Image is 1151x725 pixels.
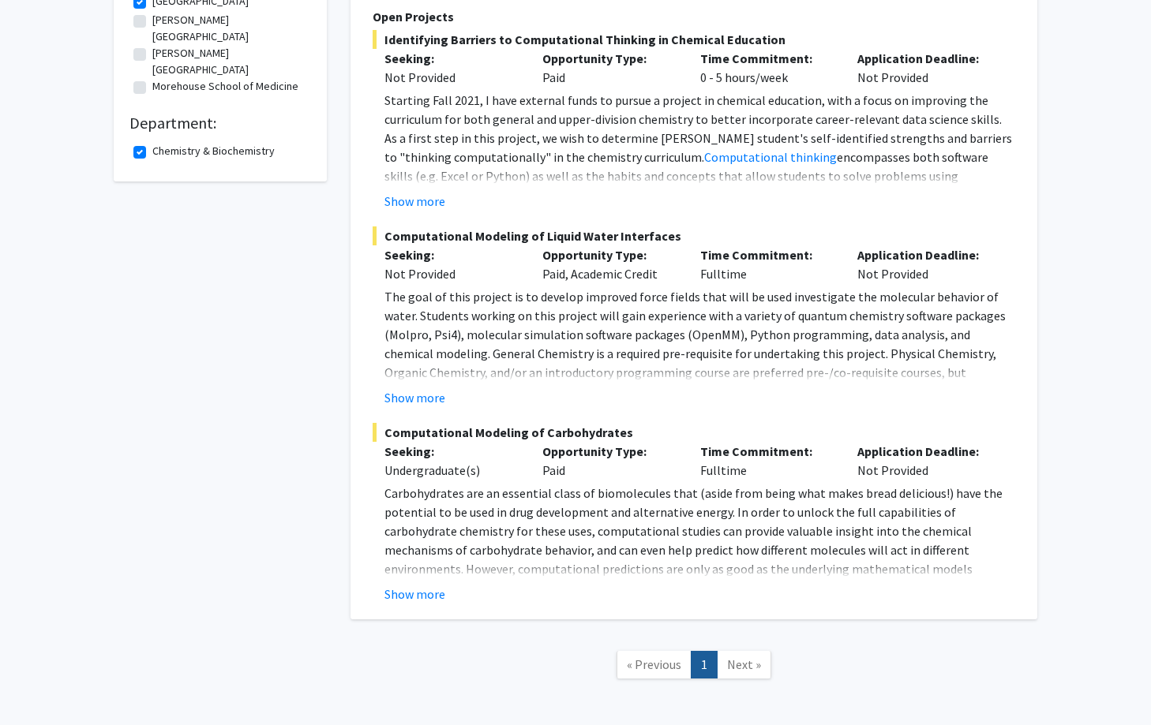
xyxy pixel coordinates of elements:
button: Show more [384,585,445,604]
p: Opportunity Type: [542,49,677,68]
label: Morehouse School of Medicine [152,78,298,95]
div: Paid [531,49,688,87]
span: Computational Modeling of Liquid Water Interfaces [373,226,1015,245]
div: Undergraduate(s) [384,461,519,480]
iframe: Chat [12,654,67,713]
div: Paid, Academic Credit [531,245,688,283]
div: Not Provided [384,264,519,283]
p: Time Commitment: [700,49,834,68]
div: Fulltime [688,245,846,283]
p: Application Deadline: [857,442,992,461]
p: Application Deadline: [857,49,992,68]
p: Carbohydrates are an essential class of biomolecules that (aside from being what makes bread deli... [384,484,1015,616]
div: Not Provided [384,68,519,87]
p: Opportunity Type: [542,245,677,264]
a: Computational thinking [704,149,837,165]
p: Seeking: [384,49,519,68]
p: Opportunity Type: [542,442,677,461]
div: Not Provided [845,49,1003,87]
p: Seeking: [384,245,519,264]
p: Time Commitment: [700,442,834,461]
p: Open Projects [373,7,1015,26]
p: Application Deadline: [857,245,992,264]
div: Fulltime [688,442,846,480]
p: Seeking: [384,442,519,461]
h2: Department: [129,114,311,133]
span: Next » [727,656,761,672]
nav: Page navigation [351,635,1037,699]
a: Previous Page [617,651,692,678]
a: 1 [691,651,718,678]
span: Identifying Barriers to Computational Thinking in Chemical Education [373,30,1015,49]
span: Computational Modeling of Carbohydrates [373,423,1015,442]
div: Not Provided [845,442,1003,480]
a: Next Page [717,651,771,678]
button: Show more [384,192,445,211]
div: Paid [531,442,688,480]
span: « Previous [627,656,681,672]
label: [PERSON_NAME][GEOGRAPHIC_DATA] [152,12,307,45]
p: Starting Fall 2021, I have external funds to pursue a project in chemical education, with a focus... [384,91,1015,204]
label: Chemistry & Biochemistry [152,143,275,159]
div: Not Provided [845,245,1003,283]
button: Show more [384,388,445,407]
p: The goal of this project is to develop improved force fields that will be used investigate the mo... [384,287,1015,420]
label: [PERSON_NAME][GEOGRAPHIC_DATA] [152,45,307,78]
p: Time Commitment: [700,245,834,264]
div: 0 - 5 hours/week [688,49,846,87]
